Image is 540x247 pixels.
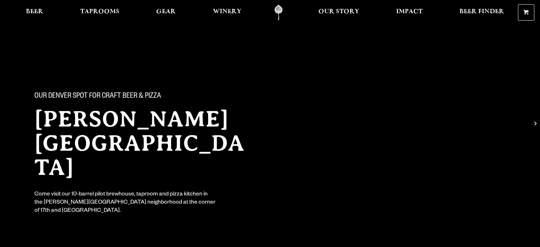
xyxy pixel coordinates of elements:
a: Winery [208,5,246,21]
a: Impact [392,5,427,21]
span: Our Denver spot for craft beer & pizza [34,92,161,101]
span: Gear [156,9,176,15]
h2: [PERSON_NAME][GEOGRAPHIC_DATA] [34,107,256,179]
div: Come visit our 10-barrel pilot brewhouse, taproom and pizza kitchen in the [PERSON_NAME][GEOGRAPH... [34,191,216,215]
a: Taprooms [76,5,124,21]
span: Beer Finder [459,9,504,15]
a: Odell Home [265,5,292,21]
span: Beer [26,9,43,15]
span: Winery [213,9,241,15]
a: Beer [21,5,48,21]
a: Our Story [314,5,364,21]
span: Our Story [318,9,359,15]
a: Gear [152,5,180,21]
span: Impact [396,9,422,15]
a: Beer Finder [455,5,509,21]
span: Taprooms [80,9,119,15]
